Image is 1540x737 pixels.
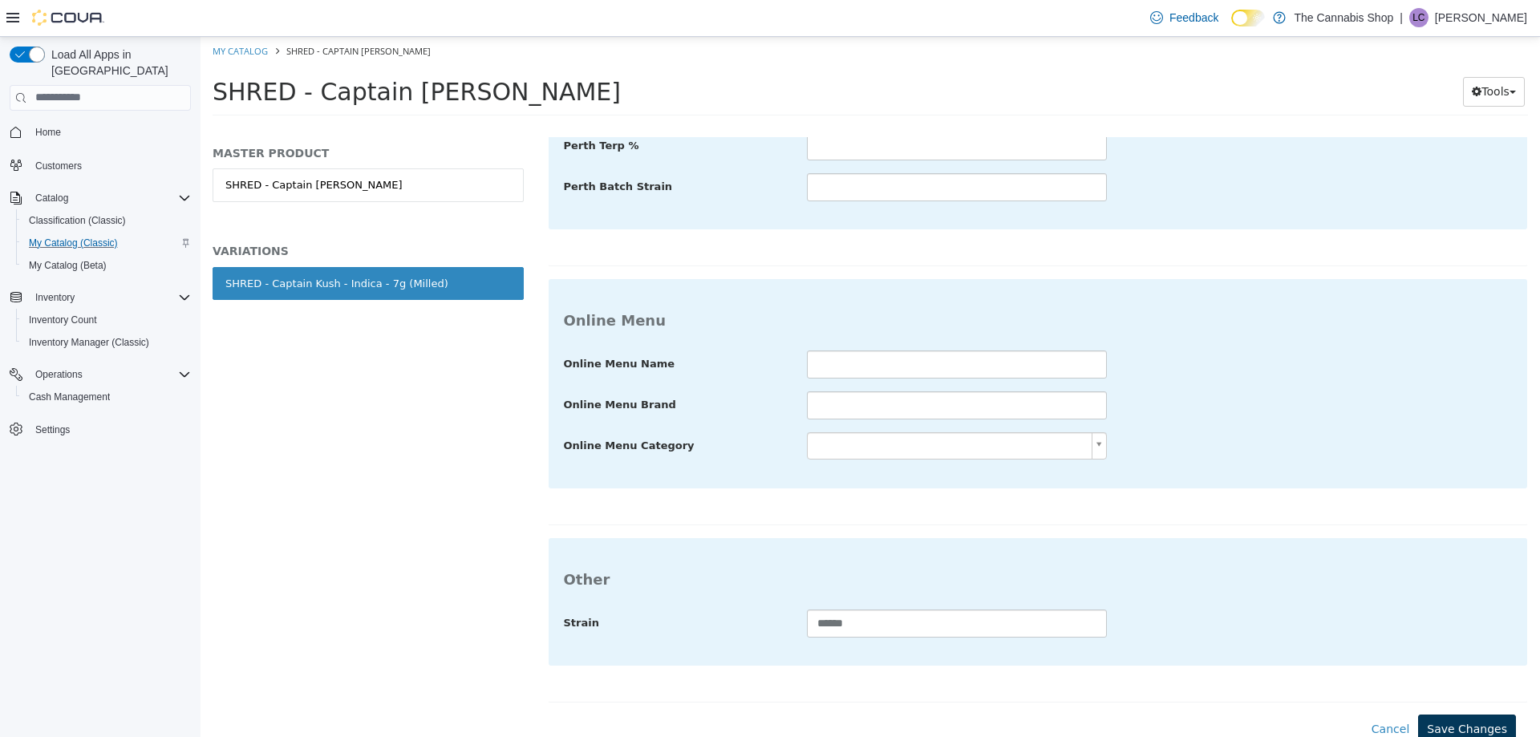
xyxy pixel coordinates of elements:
a: Settings [29,420,76,439]
span: Classification (Classic) [22,211,191,230]
span: My Catalog (Beta) [22,256,191,275]
button: Catalog [3,187,197,209]
button: Classification (Classic) [16,209,197,232]
a: Classification (Classic) [22,211,132,230]
button: Inventory Count [16,309,197,331]
button: My Catalog (Beta) [16,254,197,277]
h3: Other [363,533,1312,552]
span: Settings [35,423,70,436]
span: Inventory [35,291,75,304]
a: My Catalog (Classic) [22,233,124,253]
h3: Online Menu [363,274,1312,293]
span: Inventory Manager (Classic) [29,336,149,349]
nav: Complex example [10,114,191,483]
a: Feedback [1144,2,1225,34]
span: Inventory Count [22,310,191,330]
p: The Cannabis Shop [1294,8,1393,27]
span: SHRED - Captain [PERSON_NAME] [12,41,420,69]
button: Catalog [29,188,75,208]
a: Home [29,123,67,142]
input: Dark Mode [1231,10,1265,26]
span: Customers [35,160,82,172]
span: Online Menu Name [363,321,475,333]
h5: VARIATIONS [12,207,323,221]
div: SHRED - Captain Kush - Indica - 7g (Milled) [25,239,248,255]
span: Online Menu Brand [363,362,476,374]
a: SHRED - Captain [PERSON_NAME] [12,132,323,165]
p: [PERSON_NAME] [1435,8,1527,27]
span: Cash Management [29,391,110,403]
h5: MASTER PRODUCT [12,109,323,124]
a: My Catalog [12,8,67,20]
span: Home [35,126,61,139]
button: Customers [3,153,197,176]
div: Liam Connolly [1409,8,1429,27]
span: Settings [29,419,191,439]
button: Inventory [29,288,81,307]
span: Perth Batch Strain [363,144,472,156]
a: Cash Management [22,387,116,407]
button: Inventory Manager (Classic) [16,331,197,354]
a: Inventory Manager (Classic) [22,333,156,352]
button: Save Changes [1218,678,1315,707]
button: Operations [29,365,89,384]
button: Cancel [1162,678,1218,707]
button: My Catalog (Classic) [16,232,197,254]
span: My Catalog (Classic) [29,237,118,249]
span: Inventory [29,288,191,307]
span: Strain [363,580,399,592]
span: My Catalog (Beta) [29,259,107,272]
span: Online Menu Category [363,403,494,415]
span: Customers [29,155,191,175]
span: Catalog [29,188,191,208]
a: My Catalog (Beta) [22,256,113,275]
img: Cova [32,10,104,26]
button: Inventory [3,286,197,309]
span: My Catalog (Classic) [22,233,191,253]
span: SHRED - Captain [PERSON_NAME] [86,8,230,20]
span: Dark Mode [1231,26,1232,27]
span: LC [1412,8,1424,27]
span: Catalog [35,192,68,204]
a: Inventory Count [22,310,103,330]
span: Inventory Count [29,314,97,326]
span: Load All Apps in [GEOGRAPHIC_DATA] [45,47,191,79]
span: Cash Management [22,387,191,407]
span: Operations [29,365,191,384]
button: Operations [3,363,197,386]
button: Tools [1262,40,1324,70]
span: Inventory Manager (Classic) [22,333,191,352]
button: Home [3,120,197,144]
button: Settings [3,418,197,441]
span: Perth Terp % [363,103,439,115]
span: Home [29,122,191,142]
span: Feedback [1169,10,1218,26]
span: Classification (Classic) [29,214,126,227]
p: | [1400,8,1403,27]
a: Customers [29,156,88,176]
span: Operations [35,368,83,381]
button: Cash Management [16,386,197,408]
